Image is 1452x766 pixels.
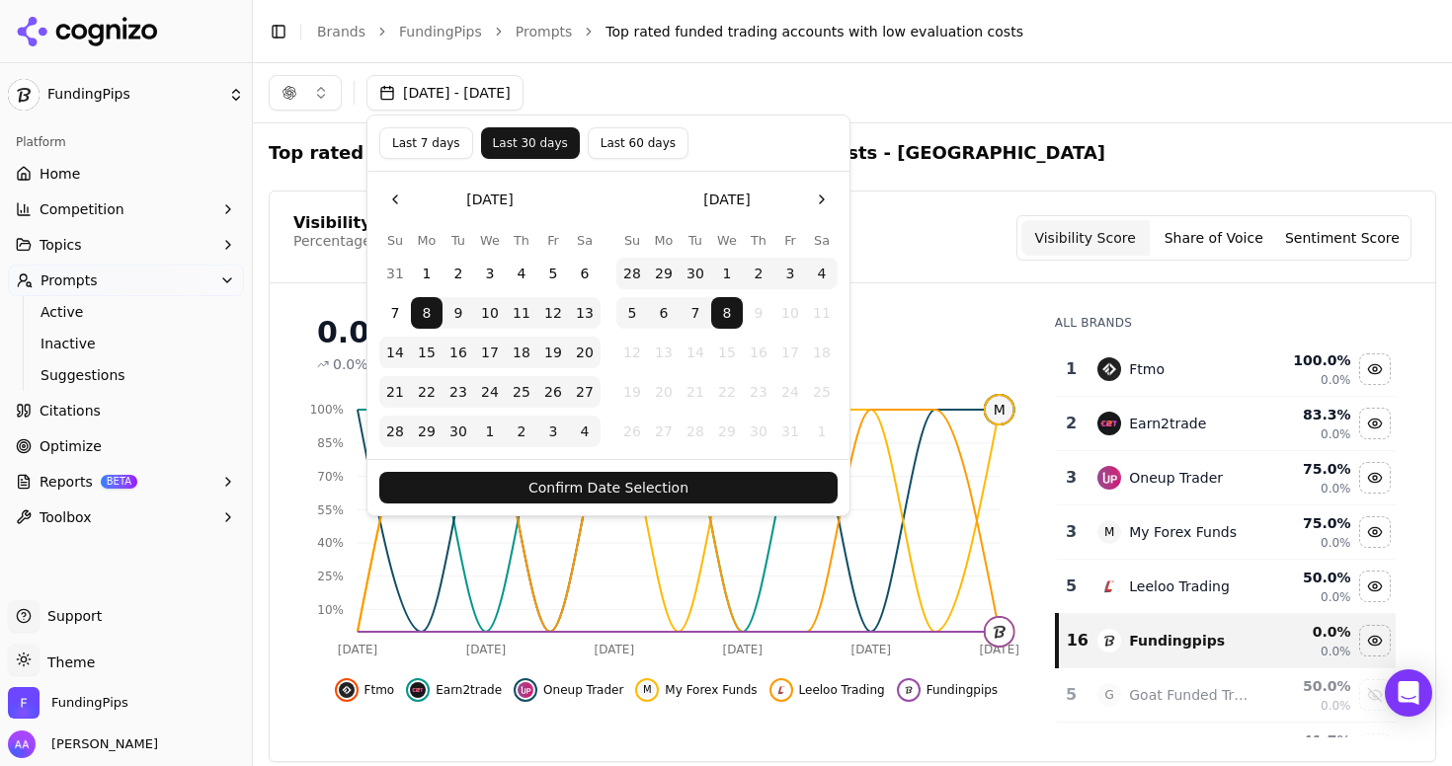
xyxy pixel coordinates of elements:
span: Prompts [40,270,98,290]
span: M [986,396,1013,423]
tr: 3MMy Forex Funds75.0%0.0%Hide my forex funds data [1057,505,1396,560]
button: Tuesday, September 30th, 2025, selected [443,416,474,447]
div: 1 [1065,357,1079,381]
nav: breadcrumb [317,22,1397,41]
button: Friday, October 3rd, 2025, selected [537,416,569,447]
tspan: [DATE] [338,643,378,656]
th: Tuesday [680,231,711,250]
button: Show goat funded trader data [1359,679,1391,711]
img: Alp Aysan [8,730,36,758]
button: Thursday, October 2nd, 2025, selected [743,258,774,289]
a: Inactive [33,330,220,357]
div: Percentage of AI answers that mention your brand [293,231,643,251]
div: Visibility Score [293,215,427,231]
button: Sunday, September 21st, 2025, selected [379,376,411,408]
div: 3 [1065,520,1079,544]
span: Earn2trade [436,682,502,698]
tspan: 25% [317,570,344,583]
span: Ftmo [364,682,395,698]
th: Thursday [743,231,774,250]
table: September 2025 [379,231,601,447]
img: fundingpips [986,618,1013,646]
button: Tuesday, September 2nd, 2025 [443,258,474,289]
span: M [1097,520,1121,544]
img: FundingPips [8,79,40,111]
tspan: [DATE] [850,643,891,656]
button: Hide oneup trader data [514,678,623,702]
button: Topics [8,229,244,261]
button: Visibility Score [1021,220,1150,256]
span: Theme [40,654,95,670]
button: Sunday, August 31st, 2025 [379,258,411,289]
div: All Brands [1055,315,1396,331]
tr: 3oneup traderOneup Trader75.0%0.0%Hide oneup trader data [1057,451,1396,505]
div: 5 [1065,574,1079,598]
tspan: 55% [317,503,344,517]
a: FundingPips [399,22,482,41]
button: Last 60 days [588,127,688,159]
div: 75.0 % [1265,513,1351,533]
th: Monday [411,231,443,250]
div: 83.3 % [1265,405,1351,424]
div: 0.0 % [1265,622,1351,642]
button: Friday, October 3rd, 2025, selected [774,258,806,289]
button: Monday, September 29th, 2025, selected [411,416,443,447]
div: Leeloo Trading [1129,576,1230,596]
img: oneup trader [1097,466,1121,490]
button: Hide earn2trade data [1359,408,1391,439]
div: 16 [1067,629,1079,652]
tspan: 10% [317,603,344,617]
th: Sunday [379,231,411,250]
button: Tuesday, September 23rd, 2025, selected [443,376,474,408]
div: 75.0 % [1265,459,1351,479]
button: Tuesday, September 16th, 2025, selected [443,337,474,368]
a: Prompts [516,22,573,41]
tspan: 100% [310,403,344,417]
table: October 2025 [616,231,838,447]
button: Thursday, October 2nd, 2025, selected [506,416,537,447]
button: Hide my forex funds data [635,678,757,702]
button: Saturday, October 4th, 2025, selected [806,258,838,289]
button: Wednesday, September 24th, 2025, selected [474,376,506,408]
button: Sunday, September 14th, 2025, selected [379,337,411,368]
th: Friday [774,231,806,250]
tr: 16fundingpipsFundingpips0.0%0.0%Hide fundingpips data [1057,614,1396,668]
button: Tuesday, October 7th, 2025, selected [680,297,711,329]
tspan: [DATE] [466,643,507,656]
span: Suggestions [40,365,212,385]
a: Brands [317,24,365,39]
div: 5 [1065,683,1079,707]
button: ReportsBETA [8,466,244,498]
tspan: 85% [317,436,344,450]
div: 100.0 % [1265,350,1351,370]
button: Friday, September 12th, 2025, selected [537,297,569,329]
button: Thursday, September 4th, 2025 [506,258,537,289]
button: Thursday, September 11th, 2025, selected [506,297,537,329]
button: Saturday, September 6th, 2025 [569,258,601,289]
button: Monday, September 22nd, 2025, selected [411,376,443,408]
button: Hide ftmo data [1359,353,1391,385]
button: Saturday, September 13th, 2025, selected [569,297,601,329]
span: BETA [101,475,137,489]
span: G [1097,683,1121,707]
button: Wednesday, October 1st, 2025, selected [474,416,506,447]
div: 41.7 % [1265,730,1351,750]
img: ftmo [339,682,355,698]
button: Last 30 days [481,127,580,159]
tr: 5GGoat Funded Trader50.0%0.0%Show goat funded trader data [1057,668,1396,723]
th: Thursday [506,231,537,250]
span: Leeloo Trading [799,682,885,698]
div: 50.0 % [1265,568,1351,587]
button: Prompts [8,265,244,296]
span: 0.0% [1321,698,1351,714]
span: FundingPips [51,694,128,712]
span: Competition [40,199,124,219]
tspan: 40% [317,536,344,550]
img: leeloo trading [1097,574,1121,598]
tspan: [DATE] [723,643,764,656]
a: Citations [8,395,244,426]
button: Saturday, September 27th, 2025, selected [569,376,601,408]
button: Hide fundingpips data [1359,625,1391,656]
div: Platform [8,126,244,158]
button: Go to the Next Month [806,184,838,215]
